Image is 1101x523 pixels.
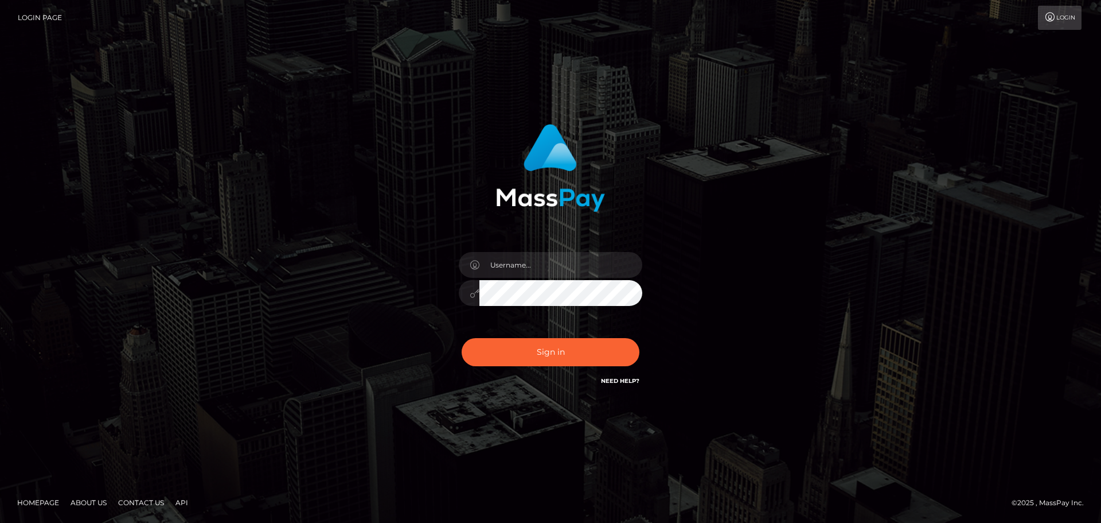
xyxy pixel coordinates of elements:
[479,252,642,278] input: Username...
[66,494,111,512] a: About Us
[13,494,64,512] a: Homepage
[171,494,193,512] a: API
[462,338,639,366] button: Sign in
[601,377,639,385] a: Need Help?
[114,494,169,512] a: Contact Us
[1038,6,1082,30] a: Login
[496,124,605,212] img: MassPay Login
[18,6,62,30] a: Login Page
[1012,497,1092,509] div: © 2025 , MassPay Inc.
